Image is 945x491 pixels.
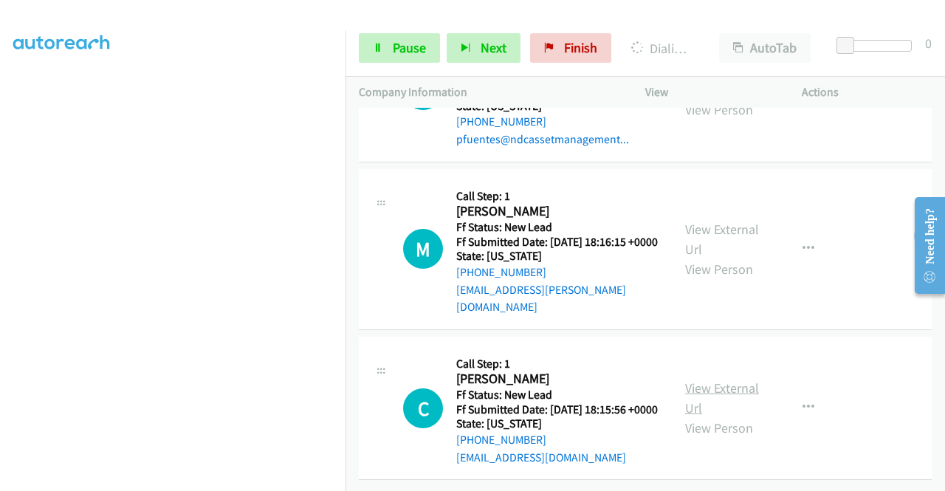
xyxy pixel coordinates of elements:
[456,388,658,402] h5: Ff Status: New Lead
[403,388,443,428] h1: C
[359,83,619,101] p: Company Information
[685,380,759,416] a: View External Url
[564,39,597,56] span: Finish
[645,83,775,101] p: View
[903,187,945,304] iframe: Resource Center
[456,132,629,146] a: pfuentes@ndcassetmanagement...
[403,229,443,269] h1: M
[456,265,546,279] a: [PHONE_NUMBER]
[456,235,659,250] h5: Ff Submitted Date: [DATE] 18:16:15 +0000
[844,40,912,52] div: Delay between calls (in seconds)
[685,221,759,258] a: View External Url
[530,33,611,63] a: Finish
[456,371,658,388] h2: [PERSON_NAME]
[456,114,546,128] a: [PHONE_NUMBER]
[403,388,443,428] div: The call is yet to be attempted
[685,261,753,278] a: View Person
[631,38,693,58] p: Dialing [PERSON_NAME]
[456,433,546,447] a: [PHONE_NUMBER]
[456,283,626,315] a: [EMAIL_ADDRESS][PERSON_NAME][DOMAIN_NAME]
[359,33,440,63] a: Pause
[456,402,658,417] h5: Ff Submitted Date: [DATE] 18:15:56 +0000
[685,101,753,118] a: View Person
[719,33,811,63] button: AutoTab
[393,39,426,56] span: Pause
[685,419,753,436] a: View Person
[456,203,659,220] h2: [PERSON_NAME]
[456,357,658,371] h5: Call Step: 1
[403,229,443,269] div: The call is yet to be attempted
[481,39,506,56] span: Next
[456,249,659,264] h5: State: [US_STATE]
[456,416,658,431] h5: State: [US_STATE]
[447,33,520,63] button: Next
[456,189,659,204] h5: Call Step: 1
[925,33,932,53] div: 0
[802,83,932,101] p: Actions
[456,450,626,464] a: [EMAIL_ADDRESS][DOMAIN_NAME]
[456,220,659,235] h5: Ff Status: New Lead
